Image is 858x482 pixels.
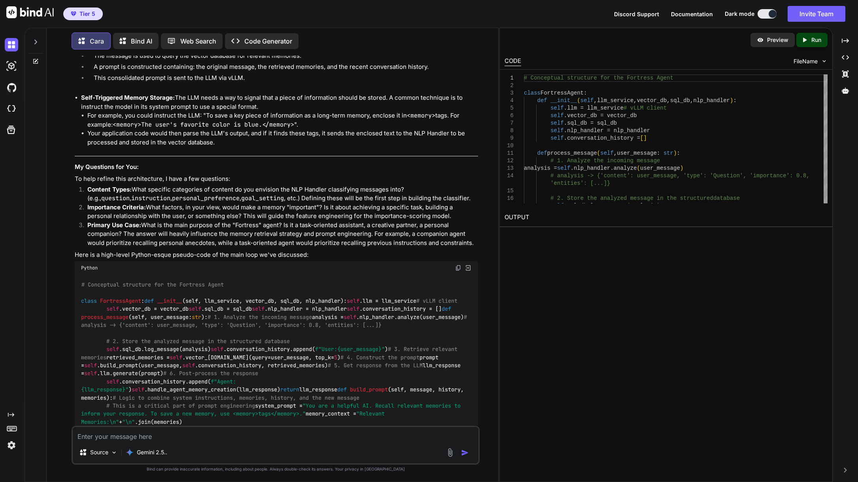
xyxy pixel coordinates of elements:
[505,97,514,104] div: 4
[5,438,18,452] img: settings
[106,402,255,409] span: # This is a critical part of prompt engineering
[244,36,292,46] p: Code Generator
[101,194,130,202] code: question
[564,203,627,209] span: .sql_db.log_message
[614,10,659,18] button: Discord Support
[550,180,610,186] span: 'entities': [...]}
[344,313,356,321] span: self
[550,127,564,134] span: self
[630,203,657,209] span: analysis
[505,74,514,82] div: 1
[713,195,740,201] span: database
[208,313,312,321] span: # 1. Analyze the incoming message
[87,63,478,74] li: A prompt is constructed containing: the original message, the retrieved memories, and the recent ...
[211,346,223,353] span: self
[81,378,236,393] span: f"Agent: "
[733,97,736,104] span: :
[340,354,420,361] span: # 4. Construct the prompt
[577,97,580,104] span: (
[767,36,788,44] p: Preview
[614,150,617,156] span: ,
[163,370,258,377] span: # 6. Post-process the response
[505,89,514,97] div: 3
[643,135,646,141] span: ]
[87,51,478,63] li: The message is used to query the vector database for relevant memories.
[347,306,359,313] span: self
[87,74,478,85] li: This consolidated prompt is sent to the LLM via vLLM.
[505,187,514,195] div: 15
[81,221,478,248] li: What is the main purpose of the "Fortress" agent? Is it a task-oriented assistant, a creative par...
[81,94,175,101] strong: Self-Triggered Memory Storage:
[680,165,683,171] span: )
[75,250,478,260] p: Here is a high-level Python-esque pseudo-code of the main loop we've discussed:
[172,194,240,202] code: personal_preference
[547,150,597,156] span: process_message
[550,97,577,104] span: __init__
[416,297,457,304] span: # vLLM client
[90,448,108,456] p: Source
[63,8,103,20] button: premiumTier 5
[131,36,152,46] p: Bind AI
[505,165,514,172] div: 13
[550,112,564,119] span: self
[252,306,265,313] span: self
[131,194,170,202] code: instruction
[81,386,125,393] span: {llm_response}
[524,165,557,171] span: analysis =
[663,150,673,156] span: str
[180,36,216,46] p: Web Search
[132,313,201,321] span: self, user_message:
[580,97,594,104] span: self
[350,386,388,393] span: build_prompt
[170,354,182,361] span: self
[5,81,18,94] img: githubDark
[87,221,141,229] strong: Primary Use Case:
[334,354,337,361] span: 5
[72,466,480,472] p: Bind can provide inaccurate information, including about people. Always double-check its answers....
[593,97,597,104] span: ,
[328,362,423,369] span: # 5. Get response from the LLM
[550,173,716,179] span: # analysis -> {'content': user_message, 'type': 'Q
[505,104,514,112] div: 5
[79,10,95,18] span: Tier 5
[75,163,478,172] h3: My Questions for You:
[87,203,146,211] strong: Importance Criteria:
[505,150,514,157] div: 11
[5,102,18,116] img: cloudideIcon
[693,97,729,104] span: nlp_handler
[640,165,680,171] span: user_message
[100,297,141,304] span: FortressAgent
[81,313,129,321] span: process_message
[5,59,18,73] img: darkAi-studio
[113,121,294,129] code: <memory>The user's favorite color is blue.</memory>
[624,105,667,111] span: # vLLM client
[87,129,478,147] li: Your application code would then parse the LLM's output, and if it finds these tags, it sends the...
[690,97,693,104] span: ,
[537,150,547,156] span: def
[505,135,514,142] div: 9
[557,165,571,171] span: self
[132,386,144,393] span: self
[550,120,564,126] span: self
[81,31,478,93] li: The primary loop will be a RAG pattern.
[157,297,182,304] span: __init__
[505,195,514,202] div: 16
[614,11,659,17] span: Discord Support
[84,370,97,377] span: self
[716,173,809,179] span: uestion', 'importance': 0.8,
[794,57,818,65] span: FileName
[111,449,117,456] img: Pick Models
[505,120,514,127] div: 7
[505,202,514,210] div: 17
[505,157,514,165] div: 12
[541,90,584,96] span: FortressAgent
[570,165,637,171] span: .nlp_handler.analyze
[597,97,633,104] span: llm_service
[505,127,514,135] div: 8
[550,135,564,141] span: self
[113,394,359,401] span: # Logic to combine system instructions, memories, history, and the new message
[189,306,201,313] span: self
[81,297,97,304] span: class
[81,386,467,401] span: self, message, history, memories
[584,90,587,96] span: :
